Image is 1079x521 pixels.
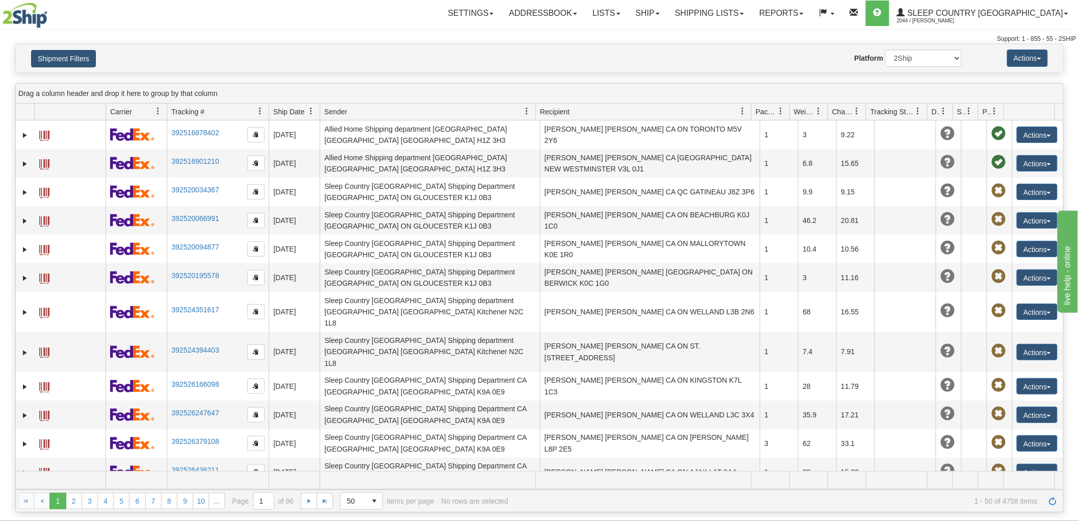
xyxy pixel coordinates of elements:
button: Actions [1017,435,1058,452]
td: 28 [798,372,836,401]
td: 1 [760,178,798,206]
a: 10 [193,493,209,509]
span: Unknown [940,407,955,421]
button: Actions [1017,212,1058,229]
span: Tracking # [171,107,204,117]
span: Page of 96 [232,492,294,510]
span: select [366,493,382,509]
span: Pickup Not Assigned [991,435,1006,450]
a: 3 [82,493,98,509]
div: Support: 1 - 855 - 55 - 2SHIP [3,35,1076,43]
a: Expand [20,410,30,420]
td: 15.32 [836,458,875,486]
span: Unknown [940,304,955,318]
td: 3 [798,120,836,149]
button: Copy to clipboard [247,304,265,319]
button: Copy to clipboard [247,407,265,423]
button: Copy to clipboard [247,270,265,285]
span: Ship Date [273,107,304,117]
a: 8 [161,493,177,509]
a: 392520094877 [171,243,219,251]
a: Ship [628,1,667,26]
a: Label [39,463,49,480]
img: 2 - FedEx Express® [110,242,155,255]
td: 1 [760,292,798,332]
button: Copy to clipboard [247,127,265,142]
td: [DATE] [269,332,320,371]
span: Weight [794,107,815,117]
a: Weight filter column settings [810,103,828,120]
a: Expand [20,273,30,283]
td: 6.8 [798,149,836,178]
td: 1 [760,458,798,486]
span: Pickup Not Assigned [991,212,1006,227]
td: [DATE] [269,120,320,149]
span: 2044 / [PERSON_NAME] [897,16,973,26]
td: 1 [760,206,798,235]
div: live help - online [8,6,94,18]
button: Copy to clipboard [247,184,265,200]
img: 2 - FedEx Express® [110,380,155,392]
td: 1 [760,120,798,149]
button: Copy to clipboard [247,344,265,360]
a: Label [39,343,49,359]
button: Copy to clipboard [247,156,265,171]
span: Pickup Not Assigned [991,269,1006,284]
span: Tracking Status [870,107,915,117]
button: Actions [1017,378,1058,394]
img: 2 - FedEx Express® [110,271,155,284]
td: [DATE] [269,458,320,486]
a: Label [39,240,49,257]
td: [DATE] [269,206,320,235]
td: Sleep Country [GEOGRAPHIC_DATA] Shipping Department [GEOGRAPHIC_DATA] ON GLOUCESTER K1J 0B3 [320,206,540,235]
td: Sleep Country [GEOGRAPHIC_DATA] Shipping Department CA [GEOGRAPHIC_DATA] [GEOGRAPHIC_DATA] K9A 0E9 [320,458,540,486]
td: [DATE] [269,235,320,263]
a: 392520034367 [171,186,219,194]
span: Unknown [940,127,955,141]
span: Charge [832,107,854,117]
td: [PERSON_NAME] [PERSON_NAME] CA QC GATINEAU J8Z 3P6 [540,178,760,206]
span: items per page [340,492,434,510]
a: Sleep Country [GEOGRAPHIC_DATA] 2044 / [PERSON_NAME] [889,1,1076,26]
button: Actions [1017,344,1058,360]
a: Label [39,269,49,285]
td: [PERSON_NAME] [PERSON_NAME] CA ON WELLAND L3C 3X4 [540,401,760,429]
td: 3 [798,263,836,292]
a: Delivery Status filter column settings [935,103,953,120]
div: No rows are selected [441,497,508,505]
a: Label [39,406,49,423]
td: Sleep Country [GEOGRAPHIC_DATA] Shipping Department CA [GEOGRAPHIC_DATA] [GEOGRAPHIC_DATA] K9A 0E9 [320,401,540,429]
td: 1 [760,401,798,429]
td: [PERSON_NAME] [PERSON_NAME] CA [GEOGRAPHIC_DATA] NEW WESTMINSTER V3L 0J1 [540,149,760,178]
a: Expand [20,467,30,478]
a: Tracking Status filter column settings [910,103,927,120]
span: Unknown [940,184,955,198]
a: 7 [145,493,162,509]
td: [PERSON_NAME] [PERSON_NAME] CA ON AJAX L1T 0A4 [540,458,760,486]
span: Sender [324,107,347,117]
a: Ship Date filter column settings [302,103,320,120]
a: Label [39,212,49,228]
span: Pickup Status [983,107,991,117]
a: Carrier filter column settings [149,103,167,120]
span: Pickup Not Assigned [991,378,1006,392]
span: Unknown [940,464,955,478]
td: 1 [760,372,798,401]
td: 11.16 [836,263,875,292]
a: Addressbook [501,1,585,26]
button: Actions [1017,269,1058,286]
span: 50 [347,496,360,506]
button: Actions [1007,49,1048,67]
a: Label [39,126,49,142]
td: 28 [798,458,836,486]
td: [PERSON_NAME] [PERSON_NAME] CA ON KINGSTON K7L 1C3 [540,372,760,401]
td: 7.91 [836,332,875,371]
a: Lists [585,1,628,26]
td: 10.56 [836,235,875,263]
img: 2 - FedEx Express® [110,214,155,227]
button: Shipment Filters [31,50,96,67]
span: Unknown [940,344,955,358]
a: Tracking # filter column settings [251,103,269,120]
iframe: chat widget [1056,208,1078,312]
button: Actions [1017,184,1058,200]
